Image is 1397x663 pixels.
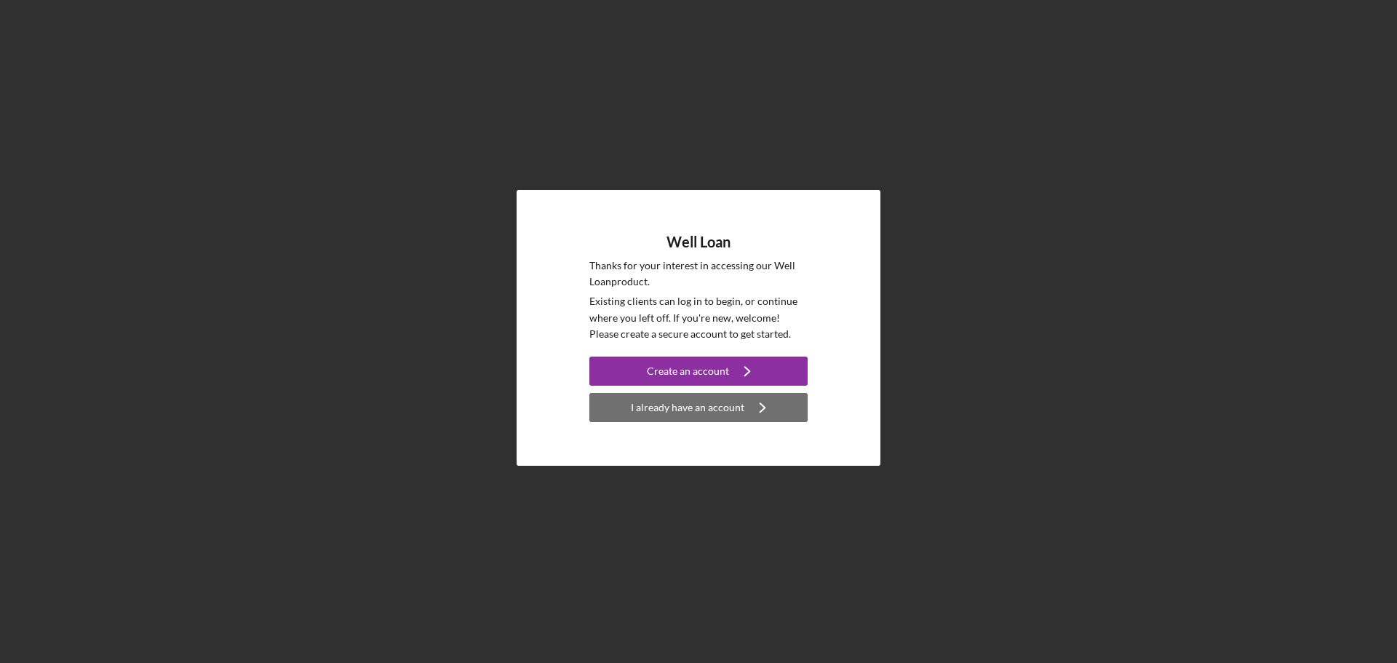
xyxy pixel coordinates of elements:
[589,293,808,342] p: Existing clients can log in to begin, or continue where you left off. If you're new, welcome! Ple...
[589,393,808,422] button: I already have an account
[666,234,731,250] h4: Well Loan
[589,357,808,389] a: Create an account
[631,393,744,422] div: I already have an account
[589,258,808,290] p: Thanks for your interest in accessing our Well Loan product.
[589,357,808,386] button: Create an account
[647,357,729,386] div: Create an account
